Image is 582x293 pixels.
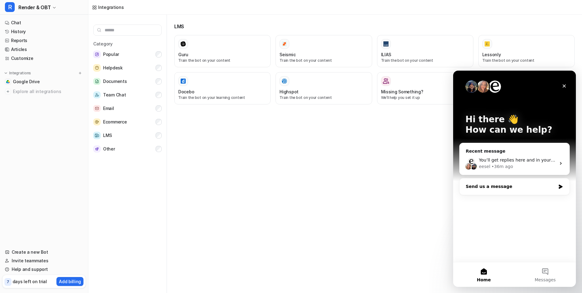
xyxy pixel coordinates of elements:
span: Ecommerce [103,118,127,126]
h3: Guru [178,51,188,58]
img: expand menu [4,71,8,75]
h3: Docebo [178,88,194,95]
button: LMSLMS [93,129,162,142]
p: Train the bot on your content [381,58,469,63]
img: Ecommerce [93,119,101,126]
img: Docebo [180,78,186,84]
a: Google DriveGoogle Drive [2,77,86,86]
img: Helpdesk [93,64,101,72]
div: • 36m ago [38,93,60,99]
img: explore all integrations [5,88,11,95]
img: Lessonly [484,41,490,47]
p: Add billing [59,278,81,285]
span: Email [103,105,114,112]
img: Missing Something? [383,78,389,84]
button: Add billing [56,277,83,286]
button: PopularPopular [93,48,162,61]
p: 7 [7,279,9,285]
span: Popular [103,51,119,58]
h3: Seismic [279,51,295,58]
p: Train the bot on your learning content [178,95,267,100]
a: Help and support [2,265,86,274]
button: ILIASILIASTrain the bot on your content [377,35,473,67]
img: menu_add.svg [78,71,82,75]
button: OtherOther [93,143,162,155]
button: DoceboDoceboTrain the bot on your learning content [174,72,271,104]
h3: LMS [174,23,575,30]
button: EmailEmail [93,102,162,115]
a: Articles [2,45,86,54]
a: Integrations [92,4,124,10]
span: Helpdesk [103,64,123,72]
img: ILIAS [383,41,389,47]
button: DocumentsDocuments [93,75,162,88]
img: Seismic [281,41,287,47]
span: You’ll get replies here and in your email: ✉️ [EMAIL_ADDRESS][DOMAIN_NAME] Our usual reply time 🕒... [26,87,261,92]
h3: Highspot [279,88,299,95]
button: GuruGuruTrain the bot on your content [174,35,271,67]
button: HighspotHighspotTrain the bot on your content [276,72,372,104]
span: LMS [103,132,112,139]
img: Documents [93,78,101,85]
span: Explore all integrations [13,87,83,96]
button: Integrations [2,70,33,76]
h3: ILIAS [381,51,391,58]
img: Google Drive [6,80,10,84]
button: Messages [61,192,123,216]
h3: Lessonly [482,51,501,58]
img: Other [93,146,101,153]
button: LessonlyLessonlyTrain the bot on your content [478,35,575,67]
span: Google Drive [13,79,40,85]
button: HelpdeskHelpdesk [93,62,162,74]
a: Create a new Bot [2,248,86,256]
button: SeismicSeismicTrain the bot on your content [276,35,372,67]
div: Close [106,10,117,21]
span: Documents [103,78,127,85]
span: Team Chat [103,91,126,99]
div: Send us a message [6,107,117,124]
p: We’ll help you set it up [381,95,469,100]
p: Train the bot on your content [482,58,571,63]
div: Send us a message [13,113,102,119]
h5: Category [93,41,162,47]
img: Team Chat [93,92,101,99]
img: LMS [93,132,101,139]
span: Render & OBT [18,3,51,12]
button: EcommerceEcommerce [93,116,162,128]
a: Chat [2,18,86,27]
img: Email [93,105,101,112]
p: Train the bot on your content [279,58,368,63]
a: Explore all integrations [2,87,86,96]
div: eesel [26,93,37,99]
p: days left on trial [13,278,47,285]
span: Messages [82,207,103,211]
button: Missing Something?Missing Something?We’ll help you set it up [377,72,473,104]
span: Other [103,145,115,153]
iframe: Intercom live chat [453,71,576,287]
p: Integrations [9,71,31,76]
p: Train the bot on your content [279,95,368,100]
h3: Missing Something? [381,88,423,95]
button: Team ChatTeam Chat [93,89,162,101]
img: Highspot [281,78,287,84]
p: Train the bot on your content [178,58,267,63]
span: R [5,2,15,12]
a: Invite teammates [2,256,86,265]
a: Customize [2,54,86,63]
img: Popular [93,51,101,58]
a: History [2,27,86,36]
a: Reports [2,36,86,45]
span: Home [24,207,37,211]
div: Integrations [98,4,124,10]
img: Guru [180,41,186,47]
